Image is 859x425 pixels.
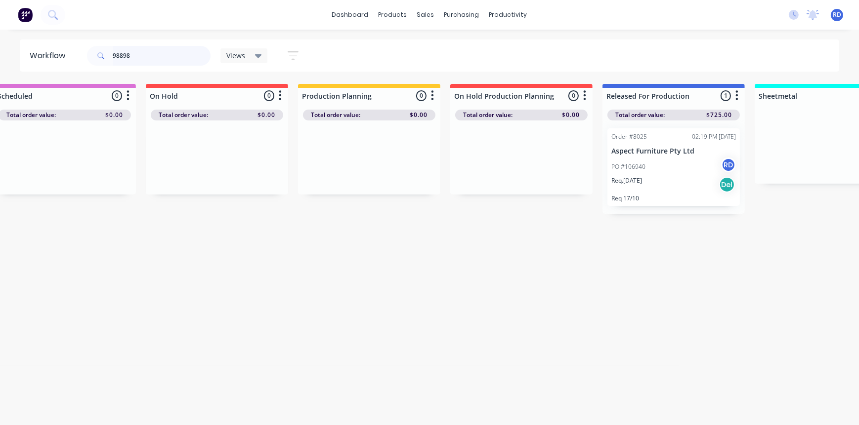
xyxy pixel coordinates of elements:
[719,177,735,193] div: Del
[113,46,211,66] input: Search for orders...
[611,147,736,155] p: Aspect Furniture Pty Ltd
[833,10,841,19] span: RD
[105,111,123,119] span: $0.00
[18,7,33,22] img: Factory
[226,50,245,61] span: Views
[258,111,275,119] span: $0.00
[327,7,374,22] a: dashboard
[463,111,513,119] span: Total order value:
[721,157,736,172] div: RD
[611,132,647,141] div: Order #8025
[611,176,642,185] p: Req. [DATE]
[611,162,645,171] p: PO #106940
[311,111,360,119] span: Total order value:
[484,7,532,22] div: productivity
[439,7,484,22] div: purchasing
[374,7,412,22] div: products
[412,7,439,22] div: sales
[611,194,736,202] p: Req 17/10
[692,132,736,141] div: 02:19 PM [DATE]
[159,111,208,119] span: Total order value:
[562,111,580,119] span: $0.00
[410,111,428,119] span: $0.00
[607,128,740,206] div: Order #802502:19 PM [DATE]Aspect Furniture Pty LtdPO #106940RDReq.[DATE]DelReq 17/10
[30,50,70,62] div: Workflow
[706,111,732,119] span: $725.00
[6,111,56,119] span: Total order value:
[615,111,665,119] span: Total order value:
